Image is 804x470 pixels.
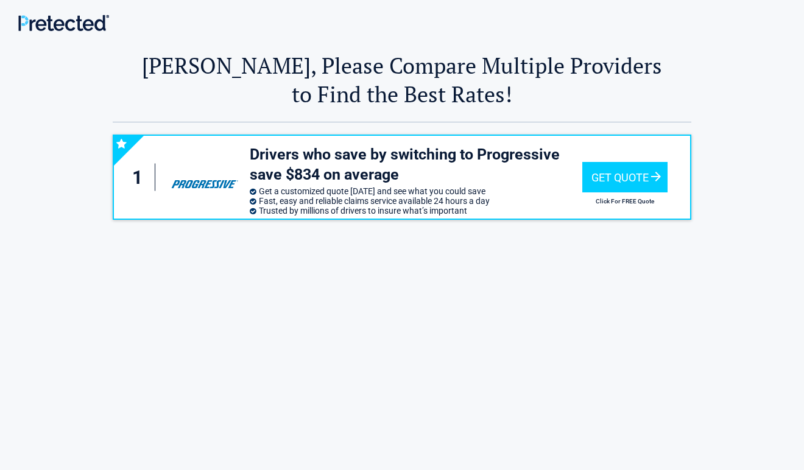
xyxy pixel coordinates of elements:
[113,51,691,108] h2: [PERSON_NAME], Please Compare Multiple Providers to Find the Best Rates!
[582,162,668,192] div: Get Quote
[250,186,582,196] li: Get a customized quote [DATE] and see what you could save
[250,196,582,206] li: Fast, easy and reliable claims service available 24 hours a day
[582,198,668,205] h2: Click For FREE Quote
[166,158,244,196] img: progressive's logo
[250,206,582,216] li: Trusted by millions of drivers to insure what’s important
[250,145,582,184] h3: Drivers who save by switching to Progressive save $834 on average
[18,15,109,31] img: Main Logo
[126,164,155,191] div: 1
